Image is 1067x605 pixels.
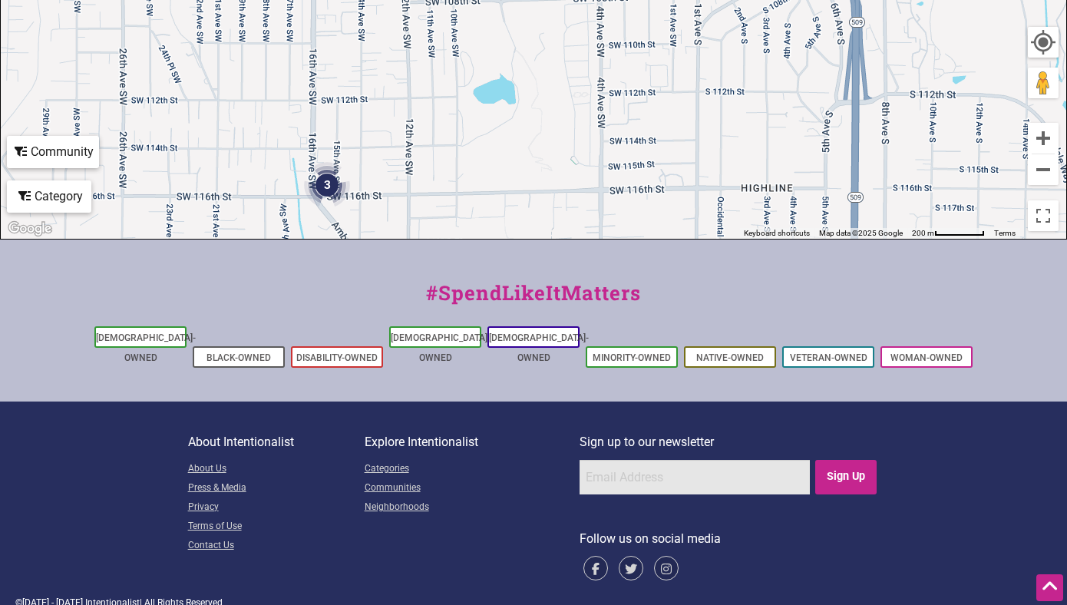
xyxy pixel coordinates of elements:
[890,352,963,363] a: Woman-Owned
[8,137,97,167] div: Community
[304,162,350,208] div: 3
[188,460,365,479] a: About Us
[391,332,491,363] a: [DEMOGRAPHIC_DATA]-Owned
[5,219,55,239] a: Open this area in Google Maps (opens a new window)
[815,460,877,494] input: Sign Up
[593,352,671,363] a: Minority-Owned
[365,498,580,517] a: Neighborhoods
[188,432,365,452] p: About Intentionalist
[1028,68,1059,98] button: Drag Pegman onto the map to open Street View
[790,352,867,363] a: Veteran-Owned
[188,479,365,498] a: Press & Media
[365,432,580,452] p: Explore Intentionalist
[907,228,989,239] button: Map Scale: 200 m per 62 pixels
[744,228,810,239] button: Keyboard shortcuts
[580,529,880,549] p: Follow us on social media
[994,229,1016,237] a: Terms
[188,537,365,556] a: Contact Us
[5,219,55,239] img: Google
[696,352,764,363] a: Native-Owned
[819,229,903,237] span: Map data ©2025 Google
[365,479,580,498] a: Communities
[912,229,934,237] span: 200 m
[296,352,378,363] a: Disability-Owned
[8,182,90,211] div: Category
[1028,27,1059,58] button: Your Location
[580,432,880,452] p: Sign up to our newsletter
[1028,123,1059,154] button: Zoom in
[7,136,99,168] div: Filter by Community
[188,517,365,537] a: Terms of Use
[188,498,365,517] a: Privacy
[1028,200,1059,231] button: Toggle fullscreen view
[7,180,91,213] div: Filter by category
[1028,154,1059,185] button: Zoom out
[206,352,271,363] a: Black-Owned
[580,460,810,494] input: Email Address
[96,332,196,363] a: [DEMOGRAPHIC_DATA]-Owned
[365,460,580,479] a: Categories
[489,332,589,363] a: [DEMOGRAPHIC_DATA]-Owned
[1036,574,1063,601] div: Scroll Back to Top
